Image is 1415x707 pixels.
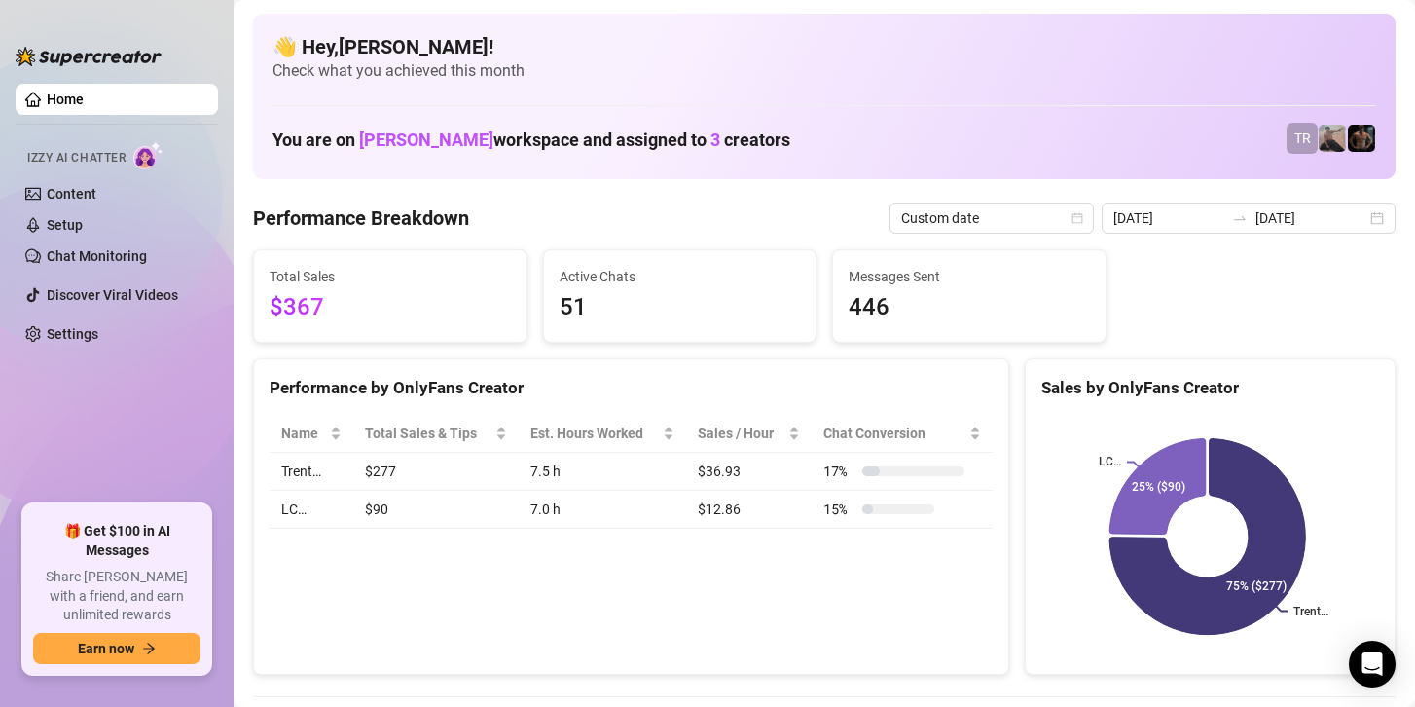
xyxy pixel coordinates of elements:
[270,491,353,529] td: LC…
[560,266,801,287] span: Active Chats
[1071,212,1083,224] span: calendar
[1348,125,1375,152] img: Trent
[16,47,162,66] img: logo-BBDzfeDw.svg
[272,60,1376,82] span: Check what you achieved this month
[353,415,519,453] th: Total Sales & Tips
[270,266,511,287] span: Total Sales
[519,491,686,529] td: 7.0 h
[686,453,813,491] td: $36.93
[359,130,493,150] span: [PERSON_NAME]
[272,33,1376,60] h4: 👋 Hey, [PERSON_NAME] !
[272,130,790,151] h1: You are on workspace and assigned to creators
[1232,210,1248,226] span: swap-right
[281,423,326,444] span: Name
[253,205,469,232] h4: Performance Breakdown
[353,491,519,529] td: $90
[270,375,993,401] div: Performance by OnlyFans Creator
[519,453,686,491] td: 7.5 h
[33,568,200,625] span: Share [PERSON_NAME] with a friend, and earn unlimited rewards
[33,633,200,664] button: Earn nowarrow-right
[27,149,126,167] span: Izzy AI Chatter
[823,461,854,482] span: 17 %
[823,499,854,520] span: 15 %
[812,415,993,453] th: Chat Conversion
[823,423,965,444] span: Chat Conversion
[47,186,96,202] a: Content
[1349,641,1396,688] div: Open Intercom Messenger
[710,130,720,150] span: 3
[47,326,98,342] a: Settings
[33,522,200,560] span: 🎁 Get $100 in AI Messages
[353,453,519,491] td: $277
[698,423,785,444] span: Sales / Hour
[1319,125,1346,152] img: LC
[1041,375,1379,401] div: Sales by OnlyFans Creator
[270,453,353,491] td: Trent…
[270,289,511,326] span: $367
[1232,210,1248,226] span: to
[849,266,1090,287] span: Messages Sent
[1294,128,1311,149] span: TR
[1099,456,1121,469] text: LC…
[142,642,156,655] span: arrow-right
[47,248,147,264] a: Chat Monitoring
[270,415,353,453] th: Name
[686,491,813,529] td: $12.86
[47,287,178,303] a: Discover Viral Videos
[365,423,491,444] span: Total Sales & Tips
[1294,605,1329,618] text: Trent…
[530,423,659,444] div: Est. Hours Worked
[1113,207,1224,229] input: Start date
[686,415,813,453] th: Sales / Hour
[47,217,83,233] a: Setup
[1255,207,1366,229] input: End date
[849,289,1090,326] span: 446
[133,141,163,169] img: AI Chatter
[901,204,1082,233] span: Custom date
[560,289,801,326] span: 51
[78,641,134,656] span: Earn now
[47,92,84,107] a: Home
